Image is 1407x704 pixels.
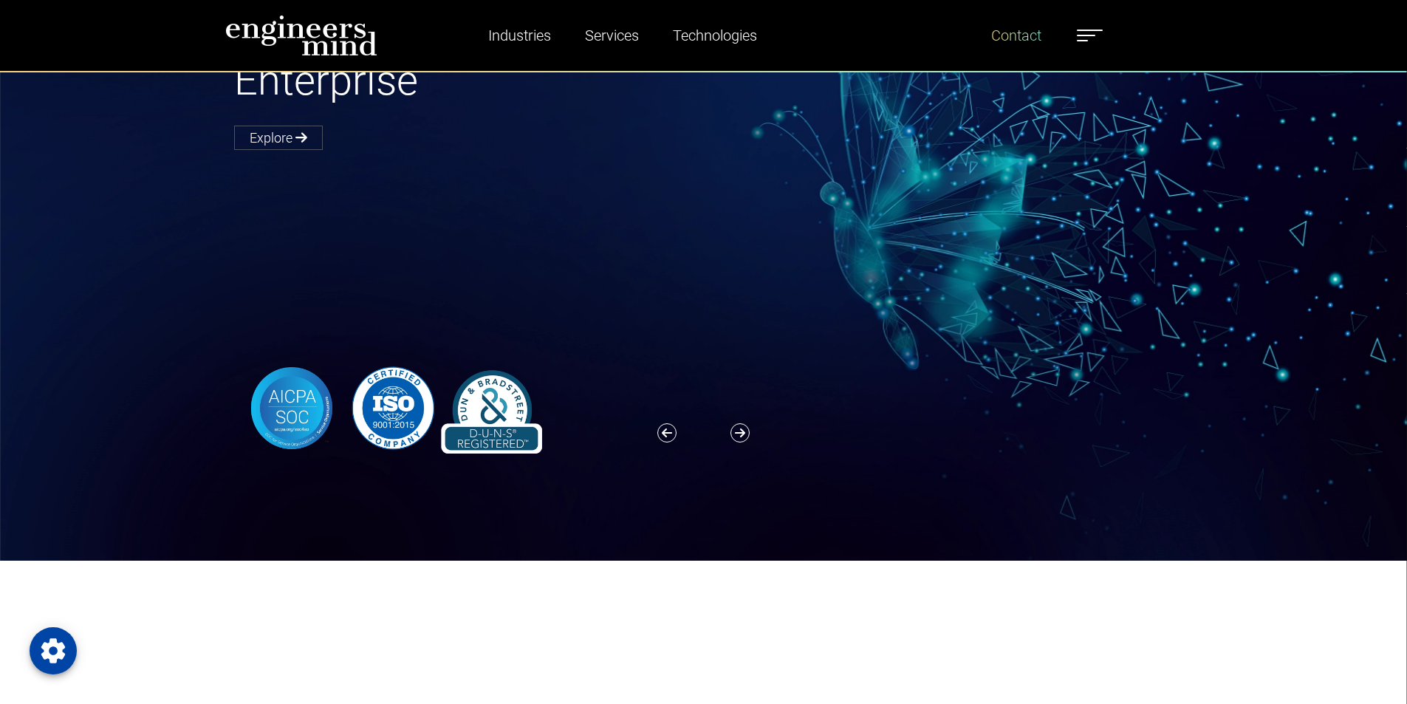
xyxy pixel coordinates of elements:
a: Industries [482,18,557,52]
a: Explore [234,126,323,150]
a: Technologies [667,18,763,52]
img: logo [225,15,377,56]
a: Services [579,18,645,52]
a: Contact [985,18,1047,52]
img: banner-logo [234,363,551,454]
